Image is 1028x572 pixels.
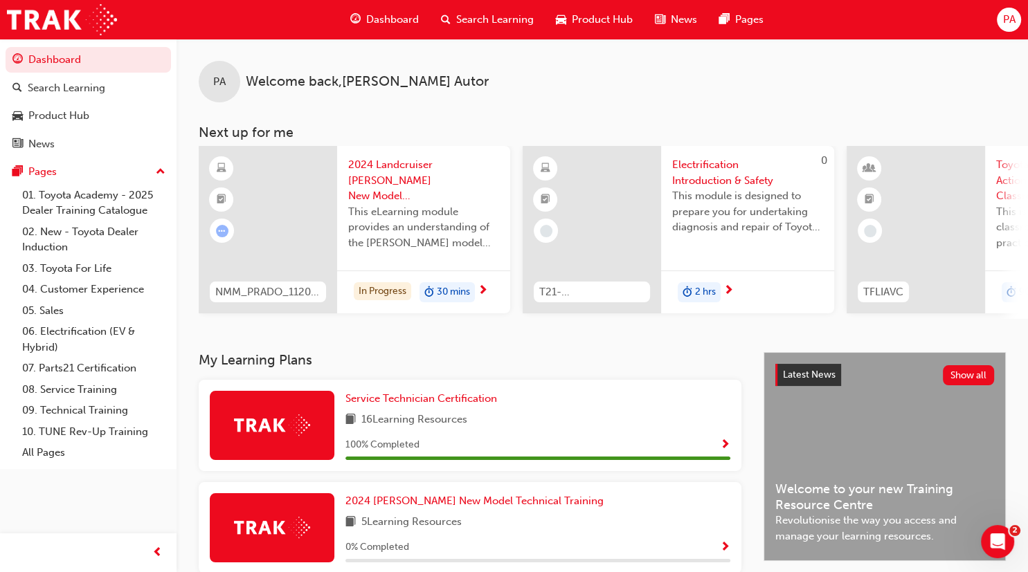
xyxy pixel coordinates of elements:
a: Dashboard [6,47,171,73]
a: 04. Customer Experience [17,279,171,300]
span: next-icon [478,285,488,297]
span: This eLearning module provides an understanding of the [PERSON_NAME] model line-up and its Katash... [348,204,499,251]
span: 2024 [PERSON_NAME] New Model Technical Training [345,495,604,507]
span: 16 Learning Resources [361,412,467,429]
span: 0 [821,154,827,167]
span: 2 hrs [695,284,716,300]
img: Trak [234,414,310,436]
span: 2024 Landcruiser [PERSON_NAME] New Model Mechanisms - Model Outline 1 [348,157,499,204]
button: Show Progress [720,539,730,556]
a: Search Learning [6,75,171,101]
a: Latest NewsShow allWelcome to your new Training Resource CentreRevolutionise the way you access a... [764,352,1006,561]
a: 02. New - Toyota Dealer Induction [17,221,171,258]
a: 03. Toyota For Life [17,258,171,279]
img: Trak [7,4,117,35]
span: booktick-icon [217,191,226,209]
span: Show Progress [720,439,730,452]
span: learningResourceType_INSTRUCTOR_LED-icon [865,160,874,178]
span: Search Learning [456,12,534,28]
div: Product Hub [28,108,89,124]
span: NMM_PRADO_112024_MODULE_1 [215,284,321,300]
a: car-iconProduct Hub [545,6,644,34]
span: Welcome to your new Training Resource Centre [775,481,994,513]
iframe: Intercom live chat [981,525,1014,558]
span: T21-FOD_HVIS_PREREQ [539,284,644,300]
span: search-icon [12,82,22,95]
button: Pages [6,159,171,185]
button: PA [997,8,1021,32]
h3: Next up for me [177,124,1028,140]
span: Revolutionise the way you access and manage your learning resources. [775,513,994,544]
span: up-icon [156,163,165,181]
span: PA [1002,12,1015,28]
span: Electrification Introduction & Safety [672,157,823,188]
a: News [6,131,171,157]
span: learningRecordVerb_NONE-icon [540,225,552,237]
button: Show all [943,365,995,385]
a: 08. Service Training [17,379,171,400]
span: Pages [735,12,764,28]
a: 06. Electrification (EV & Hybrid) [17,321,171,358]
a: news-iconNews [644,6,708,34]
span: guage-icon [12,54,23,66]
span: learningRecordVerb_ATTEMPT-icon [216,225,228,237]
span: news-icon [12,138,23,151]
span: 0 % Completed [345,539,409,555]
span: car-icon [556,11,566,28]
a: 10. TUNE Rev-Up Training [17,421,171,443]
span: learningRecordVerb_NONE-icon [864,225,876,237]
span: next-icon [723,285,734,297]
a: 07. Parts21 Certification [17,358,171,379]
span: book-icon [345,514,356,531]
a: 05. Sales [17,300,171,322]
a: search-iconSearch Learning [430,6,545,34]
span: pages-icon [12,166,23,178]
span: 5 Learning Resources [361,514,462,531]
span: Welcome back , [PERSON_NAME] Autor [246,74,489,90]
a: 2024 [PERSON_NAME] New Model Technical Training [345,493,609,509]
div: In Progress [354,282,411,301]
span: duration-icon [424,284,434,302]
span: search-icon [441,11,451,28]
span: Service Technician Certification [345,392,497,405]
span: prev-icon [152,544,163,562]
a: Service Technician Certification [345,391,503,407]
button: Show Progress [720,436,730,454]
span: Product Hub [572,12,633,28]
span: Latest News [783,369,836,380]
span: This module is designed to prepare you for undertaking diagnosis and repair of Toyota & Lexus Ele... [672,188,823,235]
a: 09. Technical Training [17,400,171,421]
span: Show Progress [720,542,730,554]
span: news-icon [655,11,665,28]
span: 2 [1009,525,1020,536]
span: Dashboard [366,12,419,28]
a: NMM_PRADO_112024_MODULE_12024 Landcruiser [PERSON_NAME] New Model Mechanisms - Model Outline 1Thi... [199,146,510,313]
button: DashboardSearch LearningProduct HubNews [6,44,171,159]
span: book-icon [345,412,356,429]
span: 100 % Completed [345,437,420,453]
div: Pages [28,164,57,180]
span: TFLIAVC [863,284,903,300]
span: pages-icon [719,11,730,28]
span: 30 mins [437,284,470,300]
div: News [28,136,55,152]
span: learningResourceType_ELEARNING-icon [541,160,550,178]
span: booktick-icon [865,191,874,209]
span: booktick-icon [541,191,550,209]
a: Product Hub [6,103,171,129]
h3: My Learning Plans [199,352,741,368]
img: Trak [234,517,310,538]
a: Latest NewsShow all [775,364,994,386]
a: 01. Toyota Academy - 2025 Dealer Training Catalogue [17,185,171,221]
a: guage-iconDashboard [339,6,430,34]
span: duration-icon [1007,284,1016,302]
a: 0T21-FOD_HVIS_PREREQElectrification Introduction & SafetyThis module is designed to prepare you f... [523,146,834,313]
div: Search Learning [28,80,105,96]
span: guage-icon [350,11,361,28]
a: All Pages [17,442,171,463]
span: car-icon [12,110,23,122]
span: learningResourceType_ELEARNING-icon [217,160,226,178]
span: PA [213,74,226,90]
